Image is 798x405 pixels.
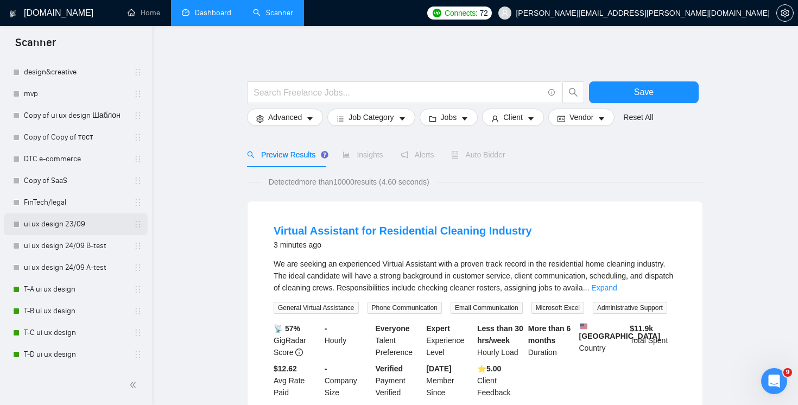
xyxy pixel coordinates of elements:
[761,368,787,394] iframe: Intercom live chat
[591,283,617,292] a: Expand
[475,363,526,398] div: Client Feedback
[325,364,327,373] b: -
[24,170,127,192] a: Copy of SaaS
[134,176,142,185] span: holder
[134,133,142,142] span: holder
[24,235,127,257] a: ui ux design 24/09 B-test
[548,89,555,96] span: info-circle
[528,324,571,345] b: More than 6 months
[558,115,565,123] span: idcard
[134,198,142,207] span: holder
[134,350,142,359] span: holder
[376,364,403,373] b: Verified
[491,115,499,123] span: user
[254,86,543,99] input: Search Freelance Jobs...
[623,111,653,123] a: Reset All
[777,9,793,17] span: setting
[376,324,410,333] b: Everyone
[247,109,323,126] button: settingAdvancedcaret-down
[129,379,140,390] span: double-left
[580,322,587,330] img: 🇺🇸
[134,328,142,337] span: holder
[134,90,142,98] span: holder
[325,324,327,333] b: -
[134,68,142,77] span: holder
[477,324,523,345] b: Less than 30 hrs/week
[548,109,615,126] button: idcardVendorcaret-down
[24,105,127,126] a: Copy of ui ux design Шаблон
[349,111,394,123] span: Job Category
[398,115,406,123] span: caret-down
[247,150,325,159] span: Preview Results
[783,368,792,377] span: 9
[128,8,160,17] a: homeHome
[562,81,584,103] button: search
[401,151,408,159] span: notification
[373,322,425,358] div: Talent Preference
[441,111,457,123] span: Jobs
[256,115,264,123] span: setting
[24,257,127,279] a: ui ux design 24/09 A-test
[24,83,127,105] a: mvp
[261,176,437,188] span: Detected more than 10000 results (4.60 seconds)
[320,150,330,160] div: Tooltip anchor
[134,307,142,315] span: holder
[451,151,459,159] span: robot
[274,260,673,292] span: We are seeking an experienced Virtual Assistant with a proven track record in the residential hom...
[24,213,127,235] a: ui ux design 23/09
[247,151,255,159] span: search
[134,155,142,163] span: holder
[433,9,441,17] img: upwork-logo.png
[482,109,544,126] button: userClientcaret-down
[630,324,653,333] b: $ 11.9k
[477,364,501,373] b: ⭐️ 5.00
[451,150,505,159] span: Auto Bidder
[445,7,477,19] span: Connects:
[134,263,142,272] span: holder
[373,363,425,398] div: Payment Verified
[776,9,794,17] a: setting
[424,322,475,358] div: Experience Level
[274,364,297,373] b: $12.62
[274,302,359,314] span: General Virtual Assistance
[420,109,478,126] button: folderJobscaret-down
[134,111,142,120] span: holder
[577,322,628,358] div: Country
[274,238,532,251] div: 3 minutes ago
[628,322,679,358] div: Total Spent
[271,322,322,358] div: GigRadar Score
[593,302,667,314] span: Administrative Support
[526,322,577,358] div: Duration
[24,322,127,344] a: T-C ui ux design
[475,322,526,358] div: Hourly Load
[598,115,605,123] span: caret-down
[569,111,593,123] span: Vendor
[134,220,142,229] span: holder
[24,279,127,300] a: T-A ui ux design
[322,363,373,398] div: Company Size
[337,115,344,123] span: bars
[583,283,590,292] span: ...
[451,302,523,314] span: Email Communication
[401,150,434,159] span: Alerts
[426,364,451,373] b: [DATE]
[531,302,584,314] span: Microsoft Excel
[527,115,535,123] span: caret-down
[424,363,475,398] div: Member Since
[7,35,65,58] span: Scanner
[24,148,127,170] a: DTC e-commerce
[9,5,17,22] img: logo
[343,151,350,159] span: area-chart
[182,8,231,17] a: dashboardDashboard
[24,192,127,213] a: FinTech/legal
[461,115,468,123] span: caret-down
[268,111,302,123] span: Advanced
[24,126,127,148] a: Copy of Copy of тест
[479,7,487,19] span: 72
[776,4,794,22] button: setting
[634,85,654,99] span: Save
[24,300,127,322] a: T-B ui ux design
[579,322,661,340] b: [GEOGRAPHIC_DATA]
[327,109,415,126] button: barsJob Categorycaret-down
[343,150,383,159] span: Insights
